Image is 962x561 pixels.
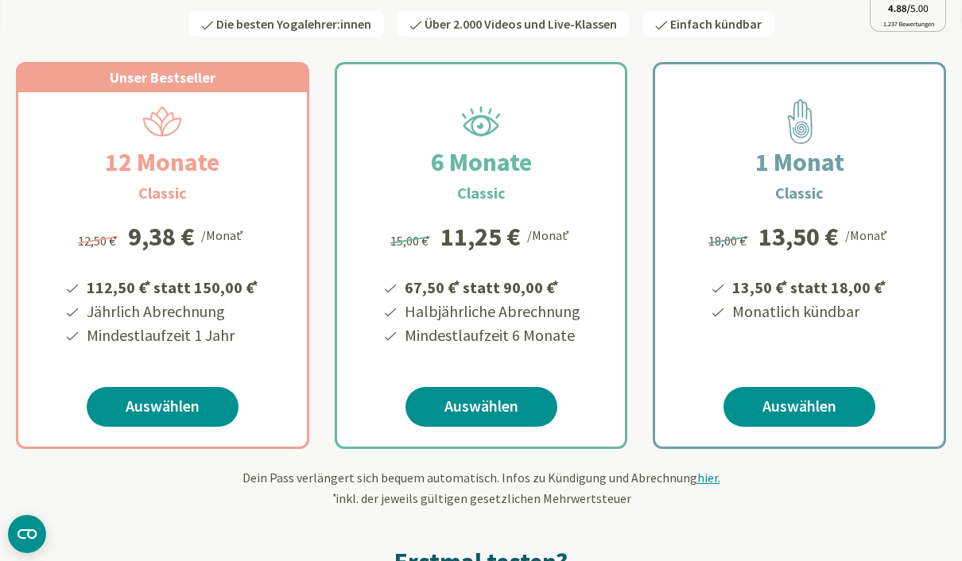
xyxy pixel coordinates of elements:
[84,323,261,347] li: Mindestlaufzeit 1 Jahr
[670,16,762,32] span: Einfach kündbar
[845,224,890,245] div: /Monat
[730,273,889,300] li: 13,50 € statt 18,00 €
[84,300,261,323] li: Jährlich Abrechnung
[8,515,46,553] button: CMP-Widget öffnen
[110,68,215,87] span: Unser Bestseller
[708,233,751,249] span: 18,00 €
[775,181,824,205] h3: Classic
[402,273,580,300] li: 67,50 € statt 90,00 €
[457,181,506,205] h3: Classic
[402,300,580,323] li: Halbjährliche Abrechnung
[87,387,239,427] a: Auswählen
[440,224,521,250] div: 11,25 €
[128,224,195,250] div: 9,38 €
[331,490,631,506] span: inkl. der jeweils gültigen gesetzlichen Mehrwertsteuer
[527,224,572,245] div: /Monat
[717,143,882,181] h2: 1 Monat
[216,16,371,32] span: Die besten Yogalehrer:innen
[425,16,617,32] span: Über 2.000 Videos und Live-Klassen
[16,468,946,508] div: Dein Pass verlängert sich bequem automatisch. Infos zu Kündigung und Abrechnung
[201,224,246,245] div: /Monat
[393,143,570,181] h2: 6 Monate
[697,470,720,486] span: hier.
[78,233,120,249] span: 12,50 €
[730,300,889,323] li: Monatlich kündbar
[84,273,261,300] li: 112,50 € statt 150,00 €
[402,323,580,347] li: Mindestlaufzeit 6 Monate
[138,181,187,205] h3: Classic
[758,224,839,250] div: 13,50 €
[405,387,557,427] a: Auswählen
[723,387,875,427] a: Auswählen
[67,143,258,181] h2: 12 Monate
[390,233,433,249] span: 15,00 €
